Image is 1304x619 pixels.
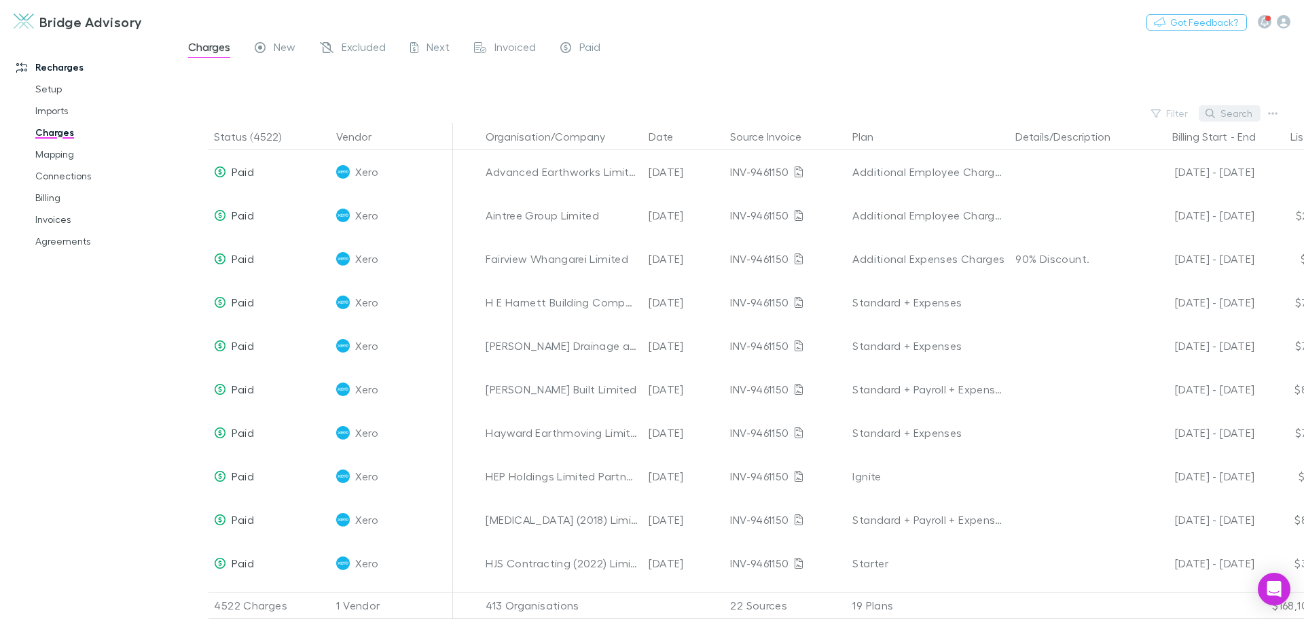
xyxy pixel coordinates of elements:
button: Billing Start [1172,123,1227,150]
div: [PERSON_NAME] Built Limited [486,368,638,411]
div: [DATE] - [DATE] [1138,455,1254,498]
h3: Bridge Advisory [39,14,143,30]
img: Xero's Logo [336,426,350,440]
div: Ignite [852,455,1004,498]
div: Standard + Expenses [852,281,1004,324]
div: HJS Contracting (2022) Limited [486,542,638,585]
div: Additional Employee Charges [852,150,1004,194]
span: Next [427,40,450,58]
img: Xero's Logo [336,556,350,570]
button: Search [1199,105,1261,122]
div: INV-9461150 [730,411,841,455]
div: [DATE] [643,237,725,281]
a: Recharges [3,56,183,78]
div: [DATE] - [DATE] [1138,237,1254,281]
div: [DATE] [643,542,725,585]
div: [MEDICAL_DATA] (2018) Limited [486,498,638,542]
span: Xero [355,194,378,237]
button: Details/Description [1015,123,1127,150]
button: Plan [852,123,890,150]
div: [DATE] [643,150,725,194]
span: Xero [355,455,378,498]
img: Xero's Logo [336,383,350,396]
a: Bridge Advisory [5,5,151,38]
div: Standard + Payroll + Expenses [852,498,1004,542]
a: Charges [22,122,183,143]
div: Starter [852,542,1004,585]
div: 1 Vendor [331,592,453,619]
button: Got Feedback? [1146,14,1247,31]
button: Source Invoice [730,123,818,150]
a: Setup [22,78,183,100]
span: Paid [232,383,253,395]
a: Connections [22,165,183,187]
div: [DATE] - [DATE] [1138,542,1254,585]
div: Open Intercom Messenger [1258,573,1290,605]
span: Paid [232,296,253,308]
div: - [1138,123,1269,150]
div: 22 Sources [725,592,847,619]
div: [DATE] [643,368,725,411]
button: Date [649,123,689,150]
span: Paid [232,209,253,222]
span: Charges [188,40,230,58]
img: Xero's Logo [336,209,350,222]
div: [DATE] - [DATE] [1138,411,1254,455]
img: Xero's Logo [336,339,350,353]
span: Xero [355,498,378,542]
span: Excluded [342,40,386,58]
div: Additional Employee Charges [852,194,1004,237]
span: Xero [355,281,378,324]
div: [DATE] [643,194,725,237]
span: Xero [355,150,378,194]
div: INV-9461150 [730,281,841,324]
img: Xero's Logo [336,252,350,266]
div: INV-9461150 [730,194,841,237]
img: Bridge Advisory's Logo [14,14,34,30]
div: [PERSON_NAME] Drainage and Earthworks Limited [486,324,638,368]
a: Mapping [22,143,183,165]
div: [DATE] [643,498,725,542]
a: Invoices [22,209,183,230]
div: INV-9461150 [730,324,841,368]
div: 19 Plans [847,592,1010,619]
div: Standard + Expenses [852,324,1004,368]
span: Invoiced [494,40,536,58]
a: Imports [22,100,183,122]
div: H E Harnett Building Company Limited [486,281,638,324]
div: [DATE] [643,411,725,455]
div: Fairview Whangarei Limited [486,237,638,281]
a: Agreements [22,230,183,252]
div: Standard + Payroll + Expenses [852,368,1004,411]
div: Advanced Earthworks Limited [486,150,638,194]
div: Aintree Group Limited [486,194,638,237]
div: INV-9461150 [730,498,841,542]
button: Vendor [336,123,388,150]
span: Paid [232,339,253,352]
div: Hayward Earthmoving Limited [486,411,638,455]
button: Filter [1144,105,1196,122]
div: [DATE] - [DATE] [1138,194,1254,237]
div: INV-9461150 [730,455,841,498]
span: Xero [355,324,378,368]
div: INV-9461150 [730,368,841,411]
div: INV-9461150 [730,237,841,281]
button: Status (4522) [214,123,297,150]
div: INV-9461150 [730,150,841,194]
span: Paid [232,513,253,526]
img: Xero's Logo [336,513,350,527]
div: [DATE] - [DATE] [1138,150,1254,194]
img: Xero's Logo [336,470,350,483]
div: 4522 Charges [209,592,331,619]
a: Billing [22,187,183,209]
div: [DATE] [643,455,725,498]
div: 413 Organisations [480,592,643,619]
span: Paid [232,470,253,482]
span: New [274,40,295,58]
span: Paid [232,426,253,439]
div: 90% Discount. [1015,237,1127,281]
img: Xero's Logo [336,296,350,309]
div: [DATE] - [DATE] [1138,368,1254,411]
button: End [1237,123,1256,150]
span: Paid [232,165,253,178]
